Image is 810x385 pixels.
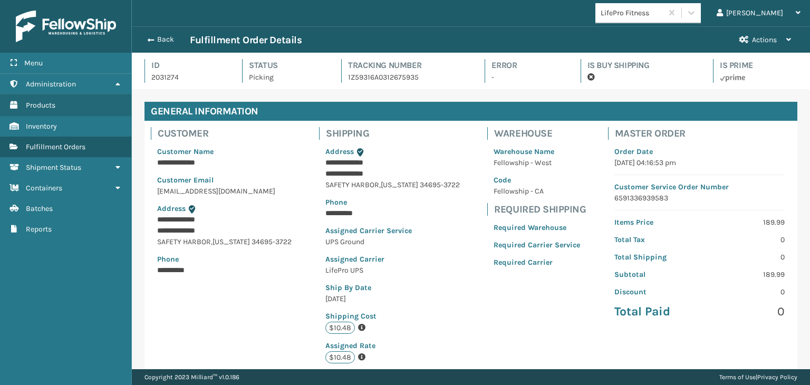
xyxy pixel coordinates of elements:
[494,222,580,233] p: Required Warehouse
[752,35,777,44] span: Actions
[494,146,580,157] p: Warehouse Name
[157,186,292,197] p: [EMAIL_ADDRESS][DOMAIN_NAME]
[719,373,756,381] a: Terms of Use
[615,127,791,140] h4: Master Order
[213,237,250,246] span: [US_STATE]
[16,11,116,42] img: logo
[614,269,693,280] p: Subtotal
[249,59,322,72] h4: Status
[614,252,693,263] p: Total Shipping
[252,237,292,246] span: 34695-3722
[144,102,797,121] h4: General Information
[157,146,292,157] p: Customer Name
[249,72,322,83] p: Picking
[420,180,460,189] span: 34695-3722
[325,351,355,363] p: $10.48
[614,157,785,168] p: [DATE] 04:16:53 pm
[706,269,785,280] p: 189.99
[491,72,561,83] p: -
[325,265,460,276] p: LifePro UPS
[614,192,785,204] p: 6591336939583
[381,180,418,189] span: [US_STATE]
[494,157,580,168] p: Fellowship - West
[157,204,186,213] span: Address
[348,59,466,72] h4: Tracking Number
[144,369,239,385] p: Copyright 2023 Milliard™ v 1.0.186
[325,282,460,293] p: Ship By Date
[730,27,801,53] button: Actions
[26,142,85,151] span: Fulfillment Orders
[614,146,785,157] p: Order Date
[211,237,213,246] span: ,
[151,72,223,83] p: 2031274
[587,59,694,72] h4: Is Buy Shipping
[494,257,580,268] p: Required Carrier
[325,322,355,334] p: $10.48
[26,163,81,172] span: Shipment Status
[614,234,693,245] p: Total Tax
[325,311,460,322] p: Shipping Cost
[26,184,62,192] span: Containers
[157,175,292,186] p: Customer Email
[151,59,223,72] h4: Id
[494,186,580,197] p: Fellowship - CA
[757,373,797,381] a: Privacy Policy
[26,225,52,234] span: Reports
[614,286,693,297] p: Discount
[491,59,561,72] h4: Error
[706,217,785,228] p: 189.99
[706,304,785,320] p: 0
[26,204,53,213] span: Batches
[326,127,466,140] h4: Shipping
[720,59,797,72] h4: Is Prime
[494,239,580,251] p: Required Carrier Service
[325,254,460,265] p: Assigned Carrier
[719,369,797,385] div: |
[325,180,379,189] span: SAFETY HARBOR
[348,72,466,83] p: 1Z59316A0312675935
[325,225,460,236] p: Assigned Carrier Service
[26,80,76,89] span: Administration
[614,181,785,192] p: Customer Service Order Number
[26,101,55,110] span: Products
[614,217,693,228] p: Items Price
[494,127,586,140] h4: Warehouse
[26,122,57,131] span: Inventory
[601,7,663,18] div: LifePro Fitness
[325,236,460,247] p: UPS Ground
[706,234,785,245] p: 0
[325,293,460,304] p: [DATE]
[379,180,381,189] span: ,
[157,254,292,265] p: Phone
[157,237,211,246] span: SAFETY HARBOR
[706,252,785,263] p: 0
[24,59,43,68] span: Menu
[158,127,298,140] h4: Customer
[494,203,586,216] h4: Required Shipping
[325,340,460,351] p: Assigned Rate
[614,304,693,320] p: Total Paid
[706,286,785,297] p: 0
[190,34,302,46] h3: Fulfillment Order Details
[141,35,190,44] button: Back
[325,197,460,208] p: Phone
[494,175,580,186] p: Code
[325,147,354,156] span: Address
